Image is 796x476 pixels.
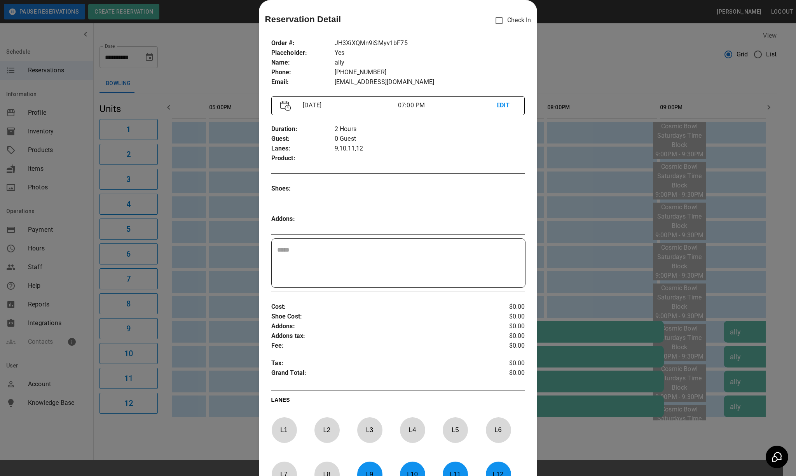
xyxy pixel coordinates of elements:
img: Vector [280,101,291,111]
p: [PHONE_NUMBER] [335,68,525,77]
p: $0.00 [483,341,525,351]
p: L 2 [314,421,340,439]
p: Guest : [271,134,335,144]
p: Check In [491,12,531,29]
p: Reservation Detail [265,13,341,26]
p: $0.00 [483,331,525,341]
p: ally [335,58,525,68]
p: Addons : [271,322,483,331]
p: Duration : [271,124,335,134]
p: Addons : [271,214,335,224]
p: 07:00 PM [398,101,496,110]
p: Order # : [271,38,335,48]
p: L 1 [271,421,297,439]
p: Email : [271,77,335,87]
p: $0.00 [483,322,525,331]
p: [EMAIL_ADDRESS][DOMAIN_NAME] [335,77,525,87]
p: Yes [335,48,525,58]
p: $0.00 [483,302,525,312]
p: Name : [271,58,335,68]
p: Tax : [271,359,483,368]
p: Cost : [271,302,483,312]
p: L 6 [485,421,511,439]
p: Fee : [271,341,483,351]
p: Addons tax : [271,331,483,341]
p: L 3 [357,421,382,439]
p: Lanes : [271,144,335,154]
p: EDIT [496,101,516,110]
p: 2 Hours [335,124,525,134]
p: JH3XiXQMn9iSMyv1bF75 [335,38,525,48]
p: Placeholder : [271,48,335,58]
p: 9,10,11,12 [335,144,525,154]
p: Phone : [271,68,335,77]
p: [DATE] [300,101,398,110]
p: Shoes : [271,184,335,194]
p: 0 Guest [335,134,525,144]
p: $0.00 [483,359,525,368]
p: $0.00 [483,368,525,380]
p: $0.00 [483,312,525,322]
p: Shoe Cost : [271,312,483,322]
p: L 5 [442,421,468,439]
p: L 4 [400,421,425,439]
p: Grand Total : [271,368,483,380]
p: LANES [271,396,525,407]
p: Product : [271,154,335,163]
